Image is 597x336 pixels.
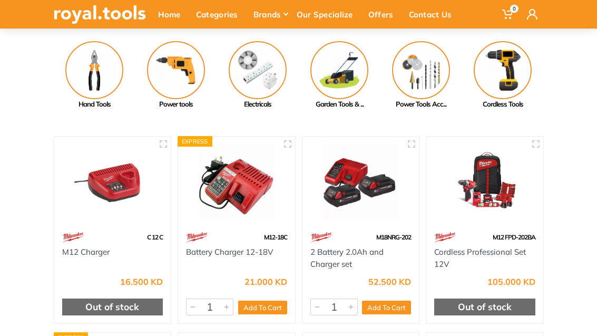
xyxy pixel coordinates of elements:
img: 68.webp [62,228,84,246]
div: Our Specialize [292,3,364,25]
div: Categories [191,3,249,25]
button: Add To Cart [238,301,287,314]
div: 52.500 KD [368,277,411,286]
a: Battery Charger 12-18V [186,247,273,257]
a: Cordless Professional Set 12V [434,247,526,269]
div: Out of stock [434,299,535,315]
img: Royal - Garden Tools & Accessories [310,41,368,99]
img: 68.webp [434,228,456,246]
span: M12 FPD-202BA [493,233,535,241]
button: Add To Cart [362,301,411,314]
div: 21.000 KD [244,277,287,286]
div: Electricals [217,99,299,110]
div: 16.500 KD [120,277,163,286]
img: royal.tools Logo [54,5,146,24]
div: Brands [249,3,292,25]
img: Royal - Hand Tools [65,41,123,99]
img: Royal - Cordless Tools [474,41,532,99]
div: Power tools [135,99,217,110]
div: 105.000 KD [487,277,535,286]
a: Garden Tools & ... [299,41,380,110]
div: Power Tools Acc... [380,99,462,110]
a: Hand Tools [54,41,135,110]
img: 68.webp [186,228,208,246]
a: Power Tools Acc... [380,41,462,110]
a: Power tools [135,41,217,110]
span: M12-18C [264,233,287,241]
a: M12 Charger [62,247,110,257]
img: Royal - Power Tools Accessories [392,41,450,99]
img: Royal Tools - Cordless Professional Set 12V [434,145,535,220]
img: Royal - Power tools [147,41,205,99]
img: Royal Tools - 2 Battery 2.0Ah and Charger set [310,145,412,220]
a: Cordless Tools [462,41,544,110]
div: Out of stock [62,299,163,315]
div: Home [153,3,191,25]
div: Express [178,136,212,147]
img: Royal Tools - M12 Charger [62,145,163,220]
div: Contact Us [404,3,463,25]
a: Electricals [217,41,299,110]
div: Cordless Tools [462,99,544,110]
img: Royal Tools - Battery Charger 12-18V [186,145,287,220]
img: Royal - Electricals [229,41,287,99]
div: Offers [364,3,404,25]
div: Garden Tools & ... [299,99,380,110]
a: 2 Battery 2.0Ah and Charger set [310,247,384,269]
div: Hand Tools [54,99,135,110]
span: C 12 C [147,233,163,241]
span: M18NRG-202 [376,233,411,241]
img: 68.webp [310,228,332,246]
span: 0 [510,5,518,13]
